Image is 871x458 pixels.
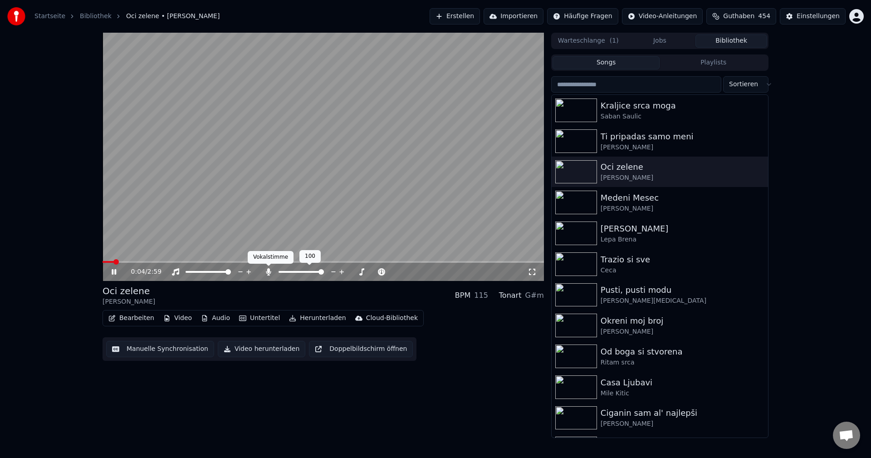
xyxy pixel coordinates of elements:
[103,297,155,306] div: [PERSON_NAME]
[833,422,860,449] div: Chat öffnen
[499,290,522,301] div: Tonart
[601,327,764,336] div: [PERSON_NAME]
[601,315,764,327] div: Okreni moj broj
[758,12,770,21] span: 454
[601,204,764,213] div: [PERSON_NAME]
[601,376,764,389] div: Casa Ljubavi
[601,192,764,204] div: Medeni Mesec
[235,312,284,325] button: Untertitel
[366,314,418,323] div: Cloud-Bibliothek
[484,8,543,25] button: Importieren
[553,56,660,69] button: Songs
[601,235,764,244] div: Lepa Brena
[126,12,220,21] span: Oci zelene • [PERSON_NAME]
[309,341,413,357] button: Doppelbildschirm öffnen
[553,34,624,48] button: Warteschlange
[601,419,764,428] div: [PERSON_NAME]
[105,312,158,325] button: Bearbeiten
[601,112,764,121] div: Saban Saulic
[601,358,764,367] div: Ritam srca
[601,389,764,398] div: Mile Kitic
[218,341,305,357] button: Video herunterladen
[131,267,145,276] span: 0:04
[601,345,764,358] div: Od boga si stvorena
[622,8,703,25] button: Video-Anleitungen
[729,80,758,89] span: Sortieren
[601,296,764,305] div: [PERSON_NAME][MEDICAL_DATA]
[299,250,321,263] div: 100
[601,161,764,173] div: Oci zelene
[624,34,696,48] button: Jobs
[780,8,846,25] button: Einstellungen
[601,143,764,152] div: [PERSON_NAME]
[601,130,764,143] div: Ti pripadas samo meni
[34,12,220,21] nav: breadcrumb
[285,312,349,325] button: Herunterladen
[547,8,618,25] button: Häufige Fragen
[248,251,294,264] div: Vokalstimme
[723,12,754,21] span: Guthaben
[601,253,764,266] div: Trazio si sve
[601,266,764,275] div: Ceca
[430,8,480,25] button: Erstellen
[131,267,153,276] div: /
[474,290,488,301] div: 115
[197,312,234,325] button: Audio
[160,312,196,325] button: Video
[601,99,764,112] div: Kraljice srca moga
[797,12,840,21] div: Einstellungen
[601,222,764,235] div: [PERSON_NAME]
[455,290,470,301] div: BPM
[610,36,619,45] span: ( 1 )
[706,8,776,25] button: Guthaben454
[660,56,767,69] button: Playlists
[525,290,543,301] div: G#m
[601,173,764,182] div: [PERSON_NAME]
[106,341,214,357] button: Manuelle Synchronisation
[80,12,112,21] a: Bibliothek
[695,34,767,48] button: Bibliothek
[601,284,764,296] div: Pusti, pusti modu
[103,285,155,297] div: Oci zelene
[7,7,25,25] img: youka
[601,407,764,419] div: Ciganin sam al' najlepši
[34,12,65,21] a: Startseite
[147,267,161,276] span: 2:59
